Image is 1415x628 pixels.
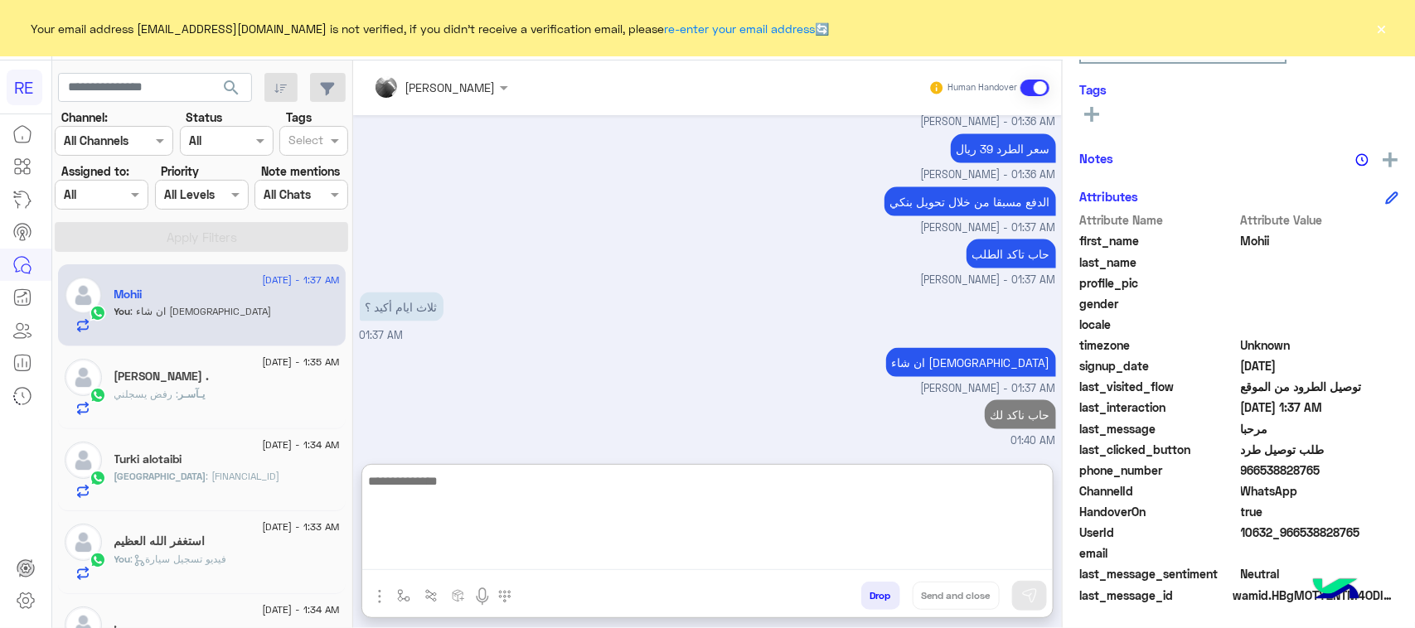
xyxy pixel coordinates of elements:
span: رفض يسجلني [114,388,179,400]
img: hulul-logo.png [1307,562,1365,620]
span: 01:40 AM [1011,433,1056,449]
span: [DATE] - 1:34 AM [262,437,339,452]
span: Unknown [1241,336,1399,354]
span: ان شاء الله [131,305,272,317]
span: [PERSON_NAME] - 01:36 AM [921,167,1056,183]
p: 8/9/2025, 1:37 AM [884,187,1056,216]
span: last_clicked_button [1079,441,1238,458]
span: null [1241,316,1399,333]
span: : فيديو تسجيل سيارة [131,553,227,565]
span: يـآسـر [179,388,206,400]
span: [PERSON_NAME] - 01:37 AM [921,381,1056,397]
button: Send and close [913,582,1000,610]
button: Trigger scenario [418,582,445,609]
h5: Mohii [114,287,143,302]
button: Drop [861,582,900,610]
span: 2025-08-24T08:51:19.671Z [1241,357,1399,374]
span: 966538828765 [1241,461,1399,479]
span: last_interaction [1079,399,1238,416]
span: [DATE] - 1:37 AM [262,273,339,287]
h5: يـآسـر العتيبـي . [114,370,210,384]
p: 8/9/2025, 1:37 AM [967,239,1056,268]
h6: Attributes [1079,189,1138,204]
img: send message [1021,587,1038,604]
small: Human Handover [947,81,1017,94]
span: 10632_966538828765 [1241,524,1399,541]
span: Attribute Value [1241,211,1399,229]
span: طلب توصيل طرد [1241,441,1399,458]
img: make a call [498,590,511,603]
span: HandoverOn [1079,503,1238,520]
span: 2 [1241,482,1399,500]
span: [PERSON_NAME] - 01:36 AM [921,114,1056,130]
label: Tags [286,109,312,126]
span: [DATE] - 1:35 AM [262,355,339,370]
img: add [1383,152,1398,167]
span: gender [1079,295,1238,312]
span: timezone [1079,336,1238,354]
span: null [1241,544,1399,562]
img: notes [1355,153,1369,167]
span: signup_date [1079,357,1238,374]
button: create order [445,582,472,609]
img: WhatsApp [90,552,106,568]
span: UserId [1079,524,1238,541]
p: 8/9/2025, 1:37 AM [886,348,1056,377]
img: create order [452,589,465,602]
span: [GEOGRAPHIC_DATA] [114,470,206,482]
span: 01:37 AM [360,329,404,341]
p: 8/9/2025, 1:36 AM [951,134,1056,163]
div: RE [7,70,42,105]
span: search [221,78,241,98]
label: Priority [161,162,199,180]
span: last_message_id [1079,587,1229,604]
p: 8/9/2025, 1:37 AM [360,292,443,321]
span: SA89 8000 0103 6080 1020 5926 [206,470,280,482]
span: profile_pic [1079,274,1238,292]
span: [DATE] - 1:34 AM [262,602,339,617]
p: 8/9/2025, 1:40 AM [985,400,1056,429]
h5: استغفر الله العظيم [114,534,206,548]
label: Assigned to: [61,162,129,180]
img: Trigger scenario [424,589,438,602]
img: WhatsApp [90,470,106,486]
img: select flow [397,589,410,602]
img: defaultAdmin.png [65,359,102,396]
span: [DATE] - 1:33 AM [262,519,339,534]
span: locale [1079,316,1238,333]
button: Apply Filters [55,222,348,252]
button: search [211,73,252,109]
span: null [1241,295,1399,312]
span: phone_number [1079,461,1238,479]
h5: Turki alotaibi [114,452,182,466]
span: [PERSON_NAME] - 01:37 AM [921,273,1056,288]
span: [PERSON_NAME] - 01:37 AM [921,220,1056,236]
label: Channel: [61,109,108,126]
img: send voice note [472,587,492,606]
a: re-enter your email address [665,22,816,36]
span: true [1241,503,1399,520]
label: Note mentions [261,162,340,180]
img: send attachment [370,587,390,606]
span: last_name [1079,254,1238,271]
span: last_message [1079,420,1238,437]
img: defaultAdmin.png [65,524,102,561]
span: ChannelId [1079,482,1238,500]
img: defaultAdmin.png [65,442,102,479]
span: last_message_sentiment [1079,565,1238,582]
span: first_name [1079,232,1238,249]
div: Select [286,131,323,152]
span: Attribute Name [1079,211,1238,229]
img: defaultAdmin.png [65,277,102,314]
span: مرحبا [1241,420,1399,437]
span: Your email address [EMAIL_ADDRESS][DOMAIN_NAME] is not verified, if you didn't receive a verifica... [31,20,830,37]
button: × [1374,20,1390,36]
span: You [114,305,131,317]
h6: Tags [1079,82,1398,97]
label: Status [186,109,222,126]
span: You [114,553,131,565]
span: email [1079,544,1238,562]
button: select flow [390,582,418,609]
h6: Notes [1079,151,1113,166]
span: 2025-09-07T22:37:44.0587264Z [1241,399,1399,416]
